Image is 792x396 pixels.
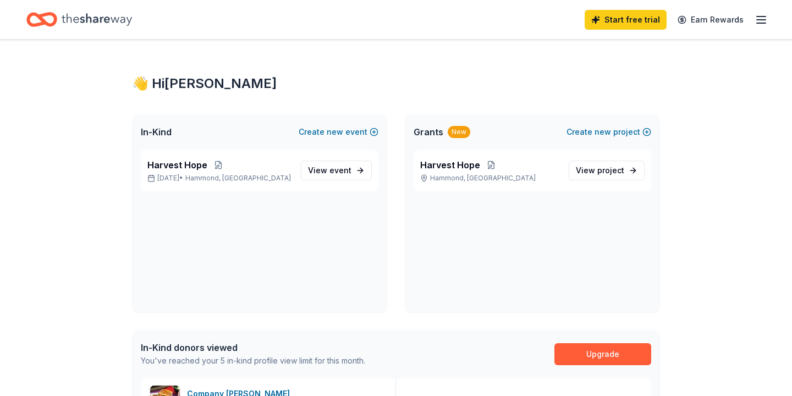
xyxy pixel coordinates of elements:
[141,125,172,139] span: In-Kind
[141,341,365,354] div: In-Kind donors viewed
[595,125,611,139] span: new
[566,125,651,139] button: Createnewproject
[554,343,651,365] a: Upgrade
[597,166,624,175] span: project
[671,10,750,30] a: Earn Rewards
[301,161,372,180] a: View event
[420,158,480,172] span: Harvest Hope
[569,161,645,180] a: View project
[329,166,351,175] span: event
[147,158,207,172] span: Harvest Hope
[327,125,343,139] span: new
[420,174,560,183] p: Hammond, [GEOGRAPHIC_DATA]
[299,125,378,139] button: Createnewevent
[147,174,292,183] p: [DATE] •
[308,164,351,177] span: View
[26,7,132,32] a: Home
[576,164,624,177] span: View
[414,125,443,139] span: Grants
[141,354,365,367] div: You've reached your 5 in-kind profile view limit for this month.
[448,126,470,138] div: New
[132,75,660,92] div: 👋 Hi [PERSON_NAME]
[185,174,291,183] span: Hammond, [GEOGRAPHIC_DATA]
[585,10,667,30] a: Start free trial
